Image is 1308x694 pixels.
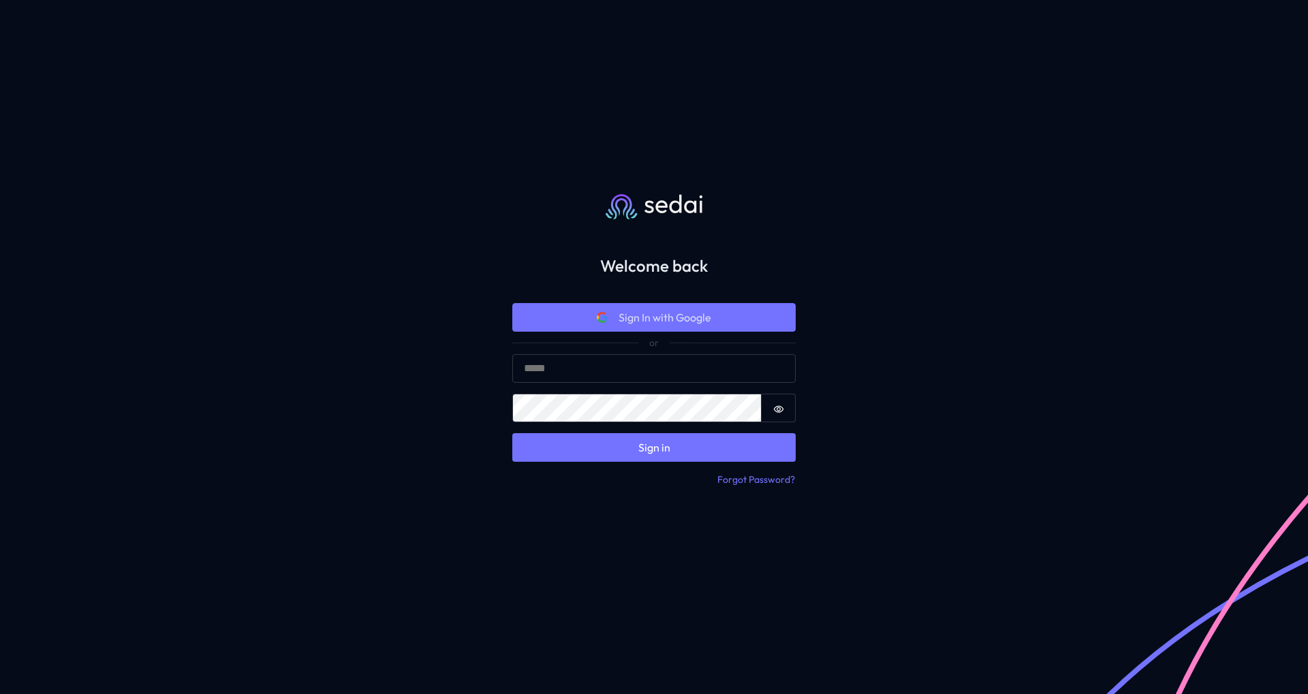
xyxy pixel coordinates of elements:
span: Sign In with Google [619,309,711,326]
button: Google iconSign In with Google [512,303,796,332]
button: Show password [762,394,796,422]
button: Forgot Password? [717,473,796,488]
button: Sign in [512,433,796,462]
h2: Welcome back [490,256,817,276]
svg: Google icon [597,312,608,323]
